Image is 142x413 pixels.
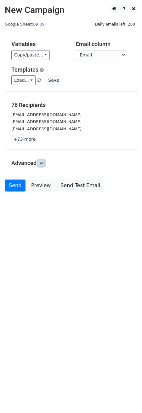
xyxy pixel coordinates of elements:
div: Sohbet Aracı [111,383,142,413]
small: [EMAIL_ADDRESS][DOMAIN_NAME] [11,112,82,117]
a: Daily emails left: 200 [93,22,137,27]
h5: Variables [11,41,66,48]
small: [EMAIL_ADDRESS][DOMAIN_NAME] [11,127,82,131]
a: Templates [11,66,38,73]
iframe: Chat Widget [111,383,142,413]
small: Google Sheet: [5,22,45,27]
h5: Email column [76,41,131,48]
button: Save [45,75,62,85]
a: Copy/paste... [11,50,50,60]
a: Load... [11,75,36,85]
h5: Advanced [11,160,131,167]
a: Send Test Email [56,180,104,192]
span: Daily emails left: 200 [93,21,137,28]
a: +73 more [11,135,38,143]
a: 09.09 [33,22,45,27]
small: [EMAIL_ADDRESS][DOMAIN_NAME] [11,119,82,124]
h5: 76 Recipients [11,102,131,109]
a: Preview [27,180,55,192]
a: Send [5,180,26,192]
h2: New Campaign [5,5,137,15]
